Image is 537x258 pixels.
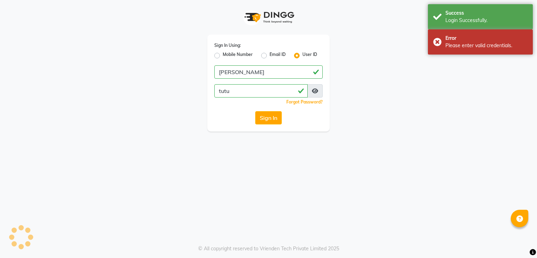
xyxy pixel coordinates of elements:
[214,42,241,49] label: Sign In Using:
[241,7,296,28] img: logo1.svg
[214,65,323,79] input: Username
[270,51,286,60] label: Email ID
[445,35,528,42] div: Error
[286,99,323,105] a: Forgot Password?
[214,84,308,98] input: Username
[255,111,282,124] button: Sign In
[508,230,530,251] iframe: chat widget
[445,42,528,49] div: Please enter valid credentials.
[445,9,528,17] div: Success
[445,17,528,24] div: Login Successfully.
[302,51,317,60] label: User ID
[223,51,253,60] label: Mobile Number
